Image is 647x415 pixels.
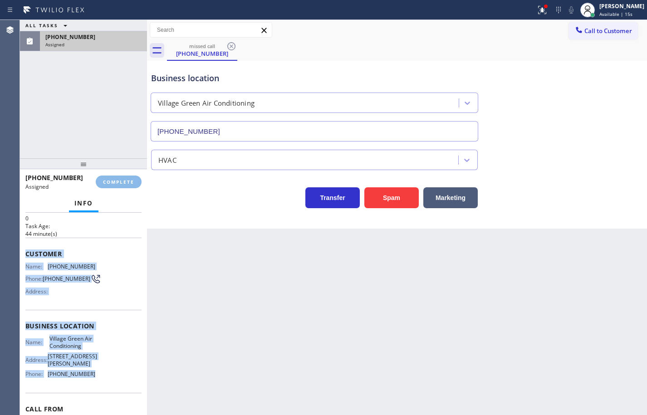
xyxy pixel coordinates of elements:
span: Phone: [25,371,48,377]
button: Call to Customer [569,22,638,39]
div: HVAC [158,155,176,165]
div: [PERSON_NAME] [599,2,644,10]
div: Village Green Air Conditioning [158,98,255,108]
span: Address: [25,356,48,363]
button: Mute [565,4,578,16]
button: Info [69,195,98,212]
span: [PHONE_NUMBER] [45,33,95,41]
span: [STREET_ADDRESS][PERSON_NAME] [48,353,97,367]
div: (310) 622-0911 [168,40,236,60]
button: Transfer [305,187,360,208]
span: Call From [25,405,142,413]
div: Business location [151,72,478,84]
button: ALL TASKS [20,20,76,31]
button: COMPLETE [96,176,142,188]
span: [PHONE_NUMBER] [43,275,90,282]
span: [PHONE_NUMBER] [25,173,83,182]
span: Phone: [25,275,43,282]
span: COMPLETE [103,179,134,185]
span: [PHONE_NUMBER] [48,371,95,377]
span: Name: [25,263,48,270]
button: Spam [364,187,419,208]
span: Available | 15s [599,11,632,17]
span: Assigned [25,183,49,190]
span: [PHONE_NUMBER] [48,263,95,270]
span: Assigned [45,41,64,48]
span: Info [74,199,93,207]
h2: Task Age: [25,222,142,230]
span: Call to Customer [584,27,632,35]
span: ALL TASKS [25,22,58,29]
div: missed call [168,43,236,49]
span: Customer [25,249,142,258]
p: 44 minute(s) [25,230,142,238]
span: Address: [25,288,49,295]
span: Name: [25,339,49,346]
p: 0 [25,215,142,222]
input: Phone Number [151,121,478,142]
span: Village Green Air Conditioning [49,335,95,349]
button: Marketing [423,187,478,208]
input: Search [150,23,272,37]
div: [PHONE_NUMBER] [168,49,236,58]
span: Business location [25,322,142,330]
